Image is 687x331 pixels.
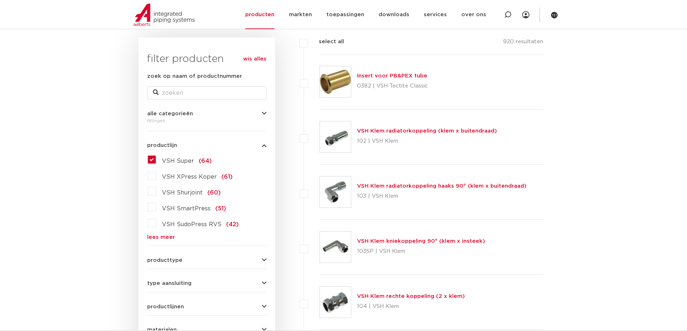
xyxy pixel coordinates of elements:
[147,116,267,125] div: fittingen
[199,158,212,164] span: (64)
[162,158,194,164] span: VSH Super
[357,183,527,189] a: VSH Klem radiatorkoppeling haaks 90° (klem x buitendraad)
[320,287,351,318] img: Thumbnail for VSH Klem rechte koppeling (2 x klem)
[503,37,543,49] p: 920 resultaten
[147,281,191,286] span: type aansluiting
[357,128,497,134] a: VSH Klem radiatorkoppeling (klem x buitendraad)
[147,143,267,148] button: productlijn
[320,232,351,263] img: Thumbnail for VSH Klem kniekoppeling 90° (klem x insteek)
[162,190,203,196] span: VSH Shurjoint
[147,258,267,263] button: producttype
[147,143,177,148] span: productlijn
[147,111,267,116] button: alle categorieën
[147,304,184,309] span: productlijnen
[147,52,267,66] h3: filter producten
[147,281,267,286] button: type aansluiting
[147,234,267,240] a: lees meer
[147,72,242,81] label: zoek op naam of productnummer
[162,222,221,227] span: VSH SudoPress RVS
[357,301,465,312] p: 104 | VSH Klem
[357,191,527,202] p: 103 | VSH Klem
[243,55,267,63] a: wis alles
[308,37,344,46] label: select all
[221,174,233,180] span: (61)
[147,111,193,116] span: alle categorieën
[207,190,221,196] span: (60)
[357,73,427,79] a: Insert voor PB&PEX tube
[147,86,267,99] input: zoeken
[147,304,267,309] button: productlijnen
[320,176,351,207] img: Thumbnail for VSH Klem radiatorkoppeling haaks 90° (klem x buitendraad)
[147,258,182,263] span: producttype
[357,246,485,257] p: 103SP | VSH Klem
[162,206,211,211] span: VSH SmartPress
[226,222,239,227] span: (42)
[357,80,428,92] p: 0382 | VSH Tectite Classic
[357,238,485,244] a: VSH Klem kniekoppeling 90° (klem x insteek)
[215,206,226,211] span: (51)
[320,121,351,152] img: Thumbnail for VSH Klem radiatorkoppeling (klem x buitendraad)
[357,135,497,147] p: 102 | VSH Klem
[162,174,217,180] span: VSH XPress Koper
[357,294,465,299] a: VSH Klem rechte koppeling (2 x klem)
[320,66,351,97] img: Thumbnail for Insert voor PB&PEX tube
